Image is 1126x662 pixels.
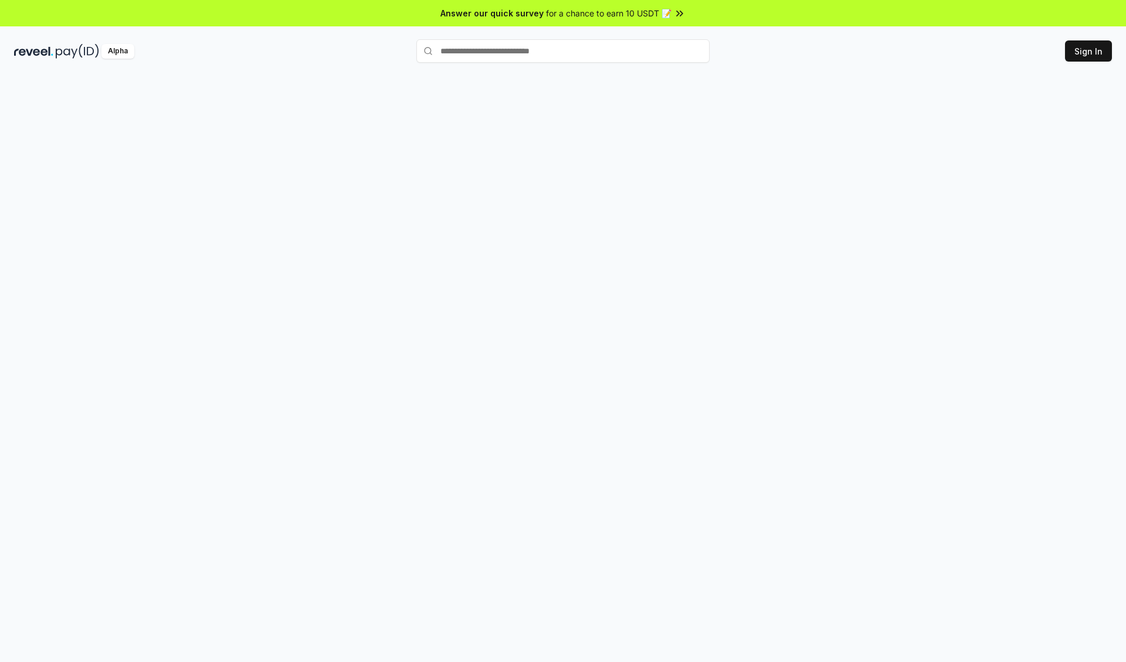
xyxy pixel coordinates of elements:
img: reveel_dark [14,44,53,59]
span: Answer our quick survey [440,7,544,19]
span: for a chance to earn 10 USDT 📝 [546,7,671,19]
button: Sign In [1065,40,1112,62]
img: pay_id [56,44,99,59]
div: Alpha [101,44,134,59]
